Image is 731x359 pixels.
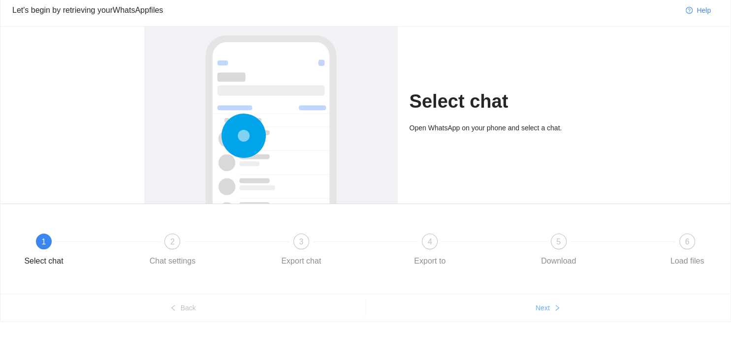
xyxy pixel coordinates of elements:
[541,253,576,269] div: Download
[410,90,587,113] h1: Select chat
[401,234,530,269] div: 4Export to
[685,238,690,246] span: 6
[554,304,561,312] span: right
[428,238,432,246] span: 4
[150,253,195,269] div: Chat settings
[42,238,46,246] span: 1
[366,300,731,316] button: Nextright
[273,234,401,269] div: 3Export chat
[15,234,144,269] div: 1Select chat
[659,234,716,269] div: 6Load files
[414,253,445,269] div: Export to
[697,5,711,16] span: Help
[0,300,365,316] button: leftBack
[144,234,272,269] div: 2Chat settings
[686,7,693,15] span: question-circle
[170,238,175,246] span: 2
[536,302,550,313] span: Next
[678,2,719,18] button: question-circleHelp
[299,238,303,246] span: 3
[410,122,587,133] div: Open WhatsApp on your phone and select a chat.
[530,234,659,269] div: 5Download
[12,4,678,16] div: Let's begin by retrieving your WhatsApp files
[670,253,704,269] div: Load files
[556,238,561,246] span: 5
[281,253,321,269] div: Export chat
[24,253,63,269] div: Select chat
